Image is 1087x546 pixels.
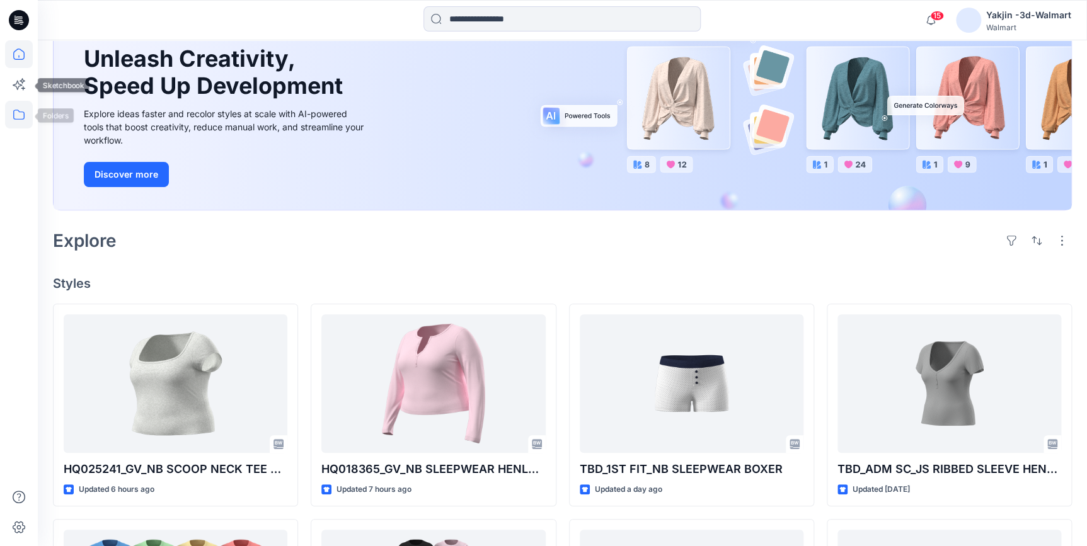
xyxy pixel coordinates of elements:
[336,483,411,496] p: Updated 7 hours ago
[930,11,944,21] span: 15
[79,483,154,496] p: Updated 6 hours ago
[837,460,1061,478] p: TBD_ADM SC_JS RIBBED SLEEVE HENLEY TOP
[84,162,169,187] button: Discover more
[853,483,910,496] p: Updated [DATE]
[53,276,1072,291] h4: Styles
[64,460,287,478] p: HQ025241_GV_NB SCOOP NECK TEE PLUS
[84,107,367,147] div: Explore ideas faster and recolor styles at scale with AI-powered tools that boost creativity, red...
[64,314,287,453] a: HQ025241_GV_NB SCOOP NECK TEE PLUS
[580,460,803,478] p: TBD_1ST FIT_NB SLEEPWEAR BOXER
[580,314,803,453] a: TBD_1ST FIT_NB SLEEPWEAR BOXER
[321,460,545,478] p: HQ018365_GV_NB SLEEPWEAR HENLEY TOP PLUS
[321,314,545,453] a: HQ018365_GV_NB SLEEPWEAR HENLEY TOP PLUS
[986,23,1071,32] div: Walmart
[956,8,981,33] img: avatar
[84,45,348,100] h1: Unleash Creativity, Speed Up Development
[53,230,117,251] h2: Explore
[986,8,1071,23] div: Yakjin -3d-Walmart
[84,162,367,187] a: Discover more
[595,483,662,496] p: Updated a day ago
[837,314,1061,453] a: TBD_ADM SC_JS RIBBED SLEEVE HENLEY TOP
